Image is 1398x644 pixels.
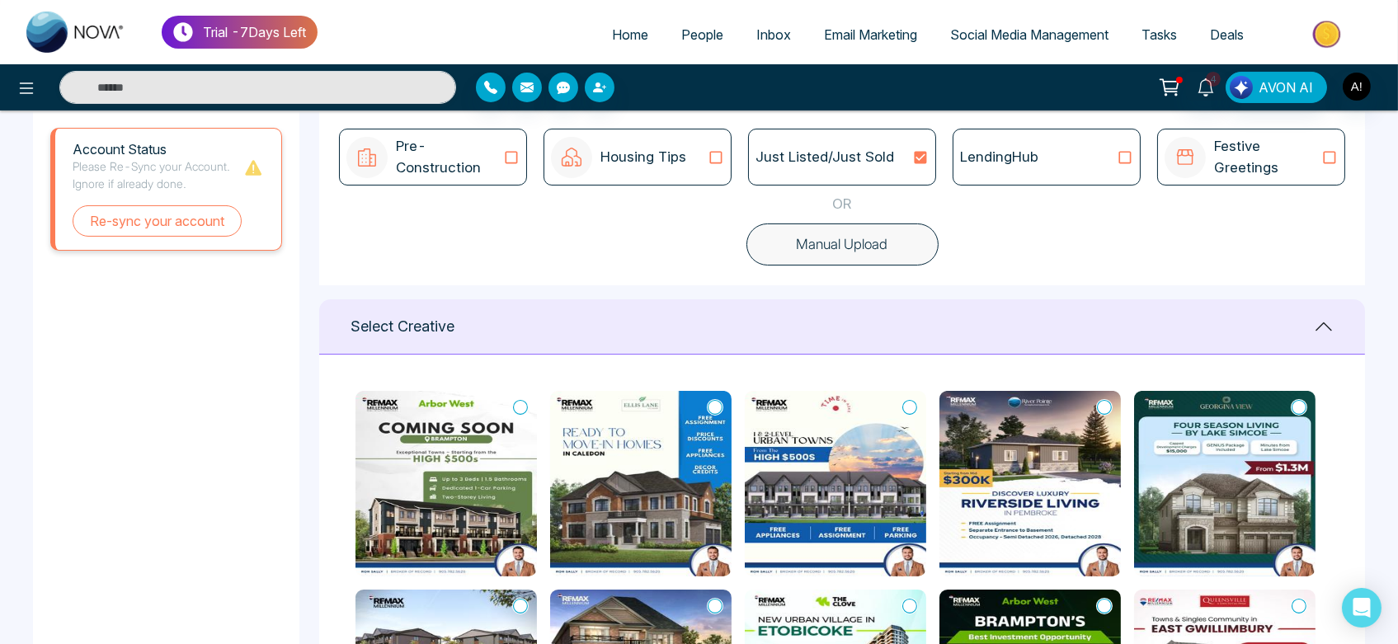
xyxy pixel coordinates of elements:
p: OR [833,194,852,215]
a: Home [595,19,665,50]
span: People [681,26,723,43]
p: Housing Tips [600,147,686,168]
p: Pre-Construction [396,136,503,178]
img: The exceptional Arbor West Summit Series is coming soon to Brampton5.jpg [355,391,537,576]
span: Home [612,26,648,43]
img: Lead Flow [1230,76,1253,99]
div: Open Intercom Messenger [1342,588,1382,628]
button: Re-sync your account [73,205,242,237]
p: LendingHub [960,147,1038,168]
span: Email Marketing [824,26,917,43]
span: Deals [1210,26,1244,43]
p: Please Re-Sync your Account. Ignore if already done. [73,157,243,192]
p: Festive Greetings [1214,136,1321,178]
img: Discover Luxury Riverside Living in Pembroke5.jpg [939,391,1121,576]
span: 4 [1206,72,1221,87]
h1: Account Status [73,142,243,157]
img: One and Two Level Urban Towns from the high 500s5.jpg [745,391,926,576]
button: Manual Upload [746,223,939,266]
a: 4 [1186,72,1226,101]
a: Email Marketing [807,19,934,50]
img: Nova CRM Logo [26,12,125,53]
img: icon [551,137,592,178]
img: icon [1165,137,1206,178]
button: AVON AI [1226,72,1327,103]
span: Tasks [1141,26,1177,43]
h1: Select Creative [351,317,454,336]
a: Inbox [740,19,807,50]
span: AVON AI [1259,78,1313,97]
img: Market-place.gif [1269,16,1388,53]
a: Social Media Management [934,19,1125,50]
p: Trial - 7 Days Left [203,22,306,42]
img: Amazing limited time incentives for ready to move in Homes in Caledon5.jpg [550,391,732,576]
a: Tasks [1125,19,1193,50]
a: People [665,19,740,50]
img: User Avatar [1343,73,1371,101]
p: Just Listed/Just Sold [755,147,894,168]
img: Four Season Living by Lake Simcoe5.jpg [1134,391,1316,576]
span: Social Media Management [950,26,1109,43]
a: Deals [1193,19,1260,50]
img: icon [346,137,388,178]
span: Inbox [756,26,791,43]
